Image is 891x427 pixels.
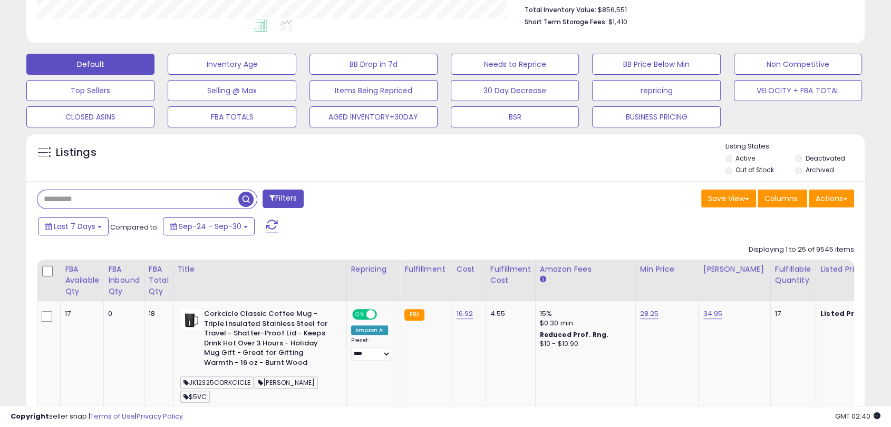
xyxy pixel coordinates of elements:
[108,309,136,319] div: 0
[525,5,596,14] b: Total Inventory Value:
[725,142,865,152] p: Listing States:
[168,106,296,127] button: FBA TOTALS
[775,264,811,286] div: Fulfillable Quantity
[180,376,254,389] span: JK12325CORKCICLE
[703,309,723,319] a: 34.95
[540,275,546,284] small: Amazon Fees.
[701,190,756,207] button: Save View
[163,217,255,235] button: Sep-24 - Sep-30
[149,309,165,319] div: 18
[457,309,473,319] a: 16.92
[351,325,388,335] div: Amazon AI
[540,330,609,339] b: Reduced Prof. Rng.
[758,190,807,207] button: Columns
[608,17,627,27] span: $1,410
[56,145,96,160] h5: Listings
[26,106,154,127] button: CLOSED ASINS
[263,190,304,208] button: Filters
[806,154,845,163] label: Deactivated
[38,217,109,235] button: Last 7 Days
[178,264,342,275] div: Title
[735,154,755,163] label: Active
[749,245,854,255] div: Displaying 1 to 25 of 9545 items
[168,54,296,75] button: Inventory Age
[11,411,49,421] strong: Copyright
[592,106,720,127] button: BUSINESS PRICING
[180,309,201,330] img: 31mE-9jPCOL._SL40_.jpg
[835,411,880,421] span: 2025-10-8 02:40 GMT
[540,319,627,328] div: $0.30 min
[703,264,766,275] div: [PERSON_NAME]
[168,80,296,101] button: Selling @ Max
[451,106,579,127] button: BSR
[525,17,607,26] b: Short Term Storage Fees:
[540,309,627,319] div: 15%
[525,3,846,15] li: $856,551
[451,80,579,101] button: 30 Day Decrease
[351,264,396,275] div: Repricing
[734,80,862,101] button: VELOCITY + FBA TOTAL
[806,165,834,174] label: Archived
[809,190,854,207] button: Actions
[404,264,447,275] div: Fulfillment
[640,264,694,275] div: Min Price
[204,309,332,370] b: Corkcicle Classic Coffee Mug - Triple Insulated Stainless Steel for Travel - Shatter-Proof Lid - ...
[540,340,627,349] div: $10 - $10.90
[404,309,424,321] small: FBA
[309,80,438,101] button: Items Being Repriced
[490,264,531,286] div: Fulfillment Cost
[592,80,720,101] button: repricing
[775,309,808,319] div: 17
[640,309,659,319] a: 28.25
[735,165,774,174] label: Out of Stock
[110,222,159,232] span: Compared to:
[65,309,95,319] div: 17
[255,376,318,389] span: [PERSON_NAME]
[592,54,720,75] button: BB Price Below Min
[451,54,579,75] button: Needs to Reprice
[11,412,183,422] div: seller snap | |
[179,221,241,232] span: Sep-24 - Sep-30
[309,106,438,127] button: AGED INVENTORY+30DAY
[26,54,154,75] button: Default
[351,337,392,361] div: Preset:
[108,264,140,297] div: FBA inbound Qty
[54,221,95,232] span: Last 7 Days
[137,411,183,421] a: Privacy Policy
[65,264,99,297] div: FBA Available Qty
[149,264,169,297] div: FBA Total Qty
[375,310,392,319] span: OFF
[734,54,862,75] button: Non Competitive
[180,391,210,403] span: $5VC
[457,264,481,275] div: Cost
[764,193,798,204] span: Columns
[820,309,868,319] b: Listed Price:
[90,411,135,421] a: Terms of Use
[26,80,154,101] button: Top Sellers
[490,309,527,319] div: 4.55
[540,264,631,275] div: Amazon Fees
[353,310,366,319] span: ON
[309,54,438,75] button: BB Drop in 7d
